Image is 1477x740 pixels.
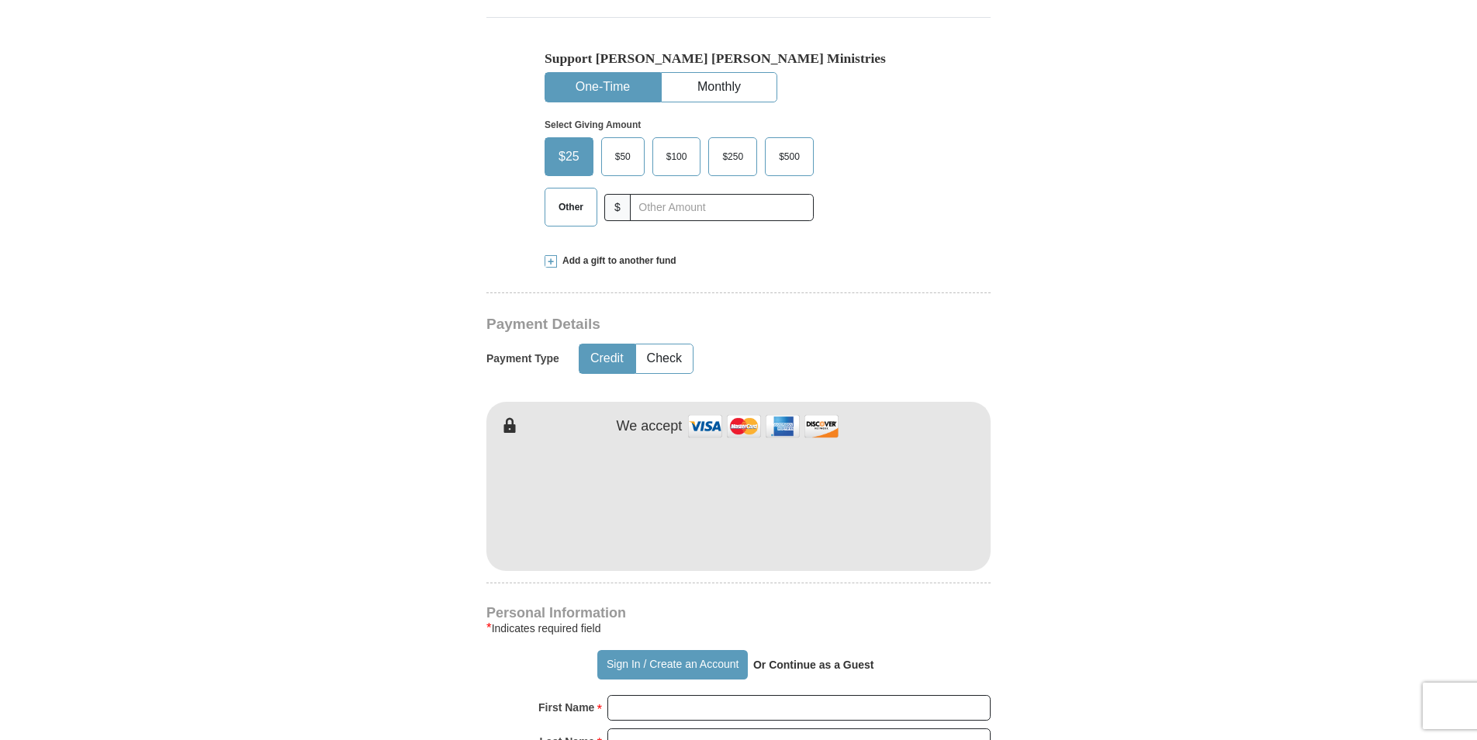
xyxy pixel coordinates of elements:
img: credit cards accepted [686,410,841,443]
button: Credit [579,344,635,373]
button: One-Time [545,73,660,102]
strong: First Name [538,697,594,718]
span: Add a gift to another fund [557,254,676,268]
button: Check [636,344,693,373]
h4: We accept [617,418,683,435]
h4: Personal Information [486,607,991,619]
button: Monthly [662,73,777,102]
span: $25 [551,145,587,168]
span: $100 [659,145,695,168]
strong: Or Continue as a Guest [753,659,874,671]
span: $500 [771,145,808,168]
h5: Payment Type [486,352,559,365]
span: Other [551,195,591,219]
span: $250 [714,145,751,168]
div: Indicates required field [486,619,991,638]
input: Other Amount [630,194,814,221]
span: $ [604,194,631,221]
span: $50 [607,145,638,168]
button: Sign In / Create an Account [597,650,747,679]
h5: Support [PERSON_NAME] [PERSON_NAME] Ministries [545,50,932,67]
strong: Select Giving Amount [545,119,641,130]
h3: Payment Details [486,316,882,334]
